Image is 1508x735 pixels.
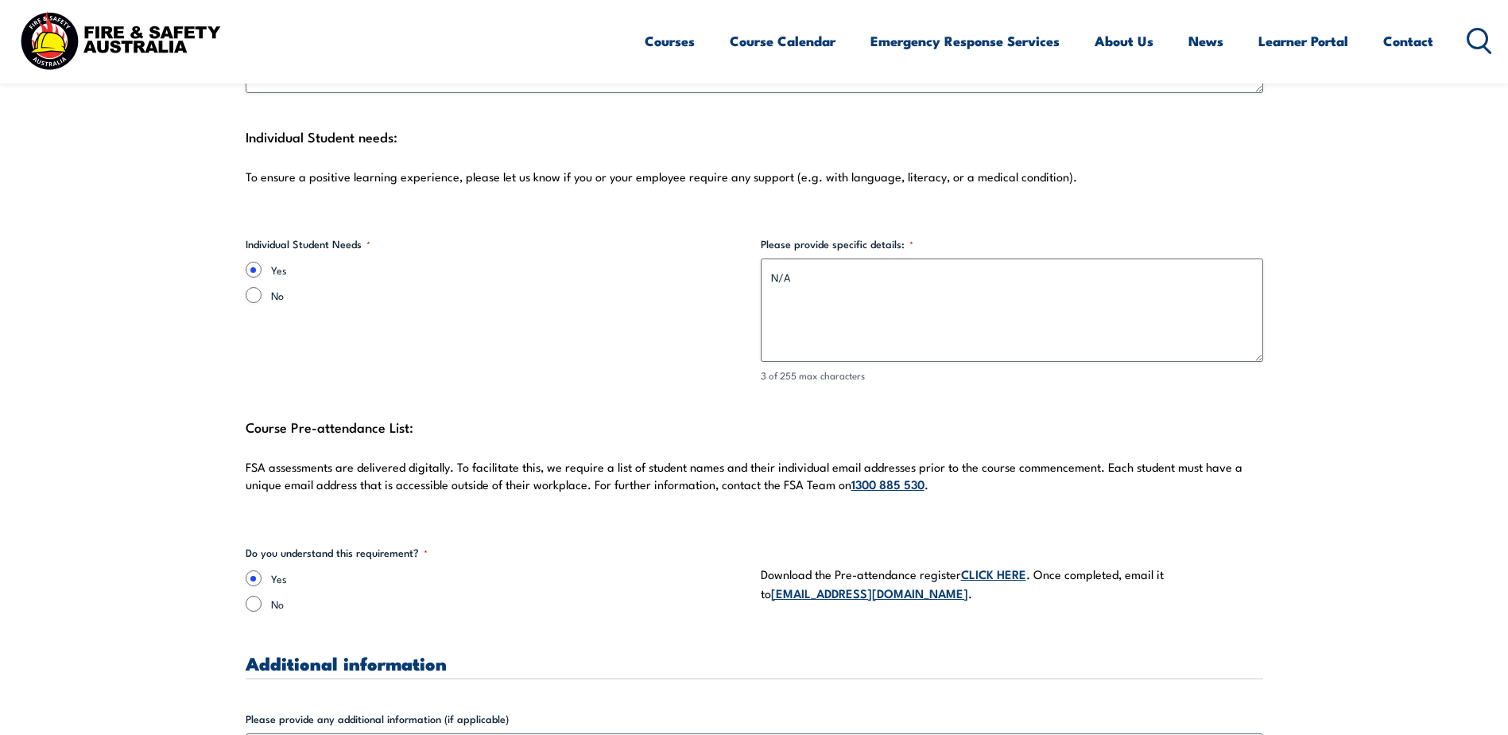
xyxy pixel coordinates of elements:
a: Emergency Response Services [870,20,1060,62]
label: Please provide any additional information (if applicable) [246,711,1263,727]
a: Contact [1383,20,1433,62]
legend: Do you understand this requirement? [246,545,428,561]
a: Learner Portal [1258,20,1348,62]
legend: Individual Student Needs [246,236,370,252]
div: 3 of 255 max characters [761,368,1263,383]
div: Course Pre-attendance List: [246,415,1263,513]
label: No [271,596,748,612]
label: Yes [271,570,748,586]
a: 1300 885 530 [851,475,925,492]
p: To ensure a positive learning experience, please let us know if you or your employee require any ... [246,169,1263,185]
a: [EMAIL_ADDRESS][DOMAIN_NAME] [771,584,968,601]
p: FSA assessments are delivered digitally. To facilitate this, we require a list of student names a... [246,459,1263,493]
textarea: N/A [761,259,1263,362]
a: About Us [1095,20,1153,62]
label: No [271,287,748,303]
label: Yes [271,262,748,278]
a: Courses [645,20,695,62]
label: Please provide specific details: [761,236,1263,252]
p: Download the Pre-attendance register . Once completed, email it to . [761,565,1263,602]
a: CLICK HERE [961,565,1026,582]
h3: Additional information [246,654,1263,672]
a: Course Calendar [730,20,835,62]
div: Individual Student needs: [246,125,1263,204]
a: News [1188,20,1223,62]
